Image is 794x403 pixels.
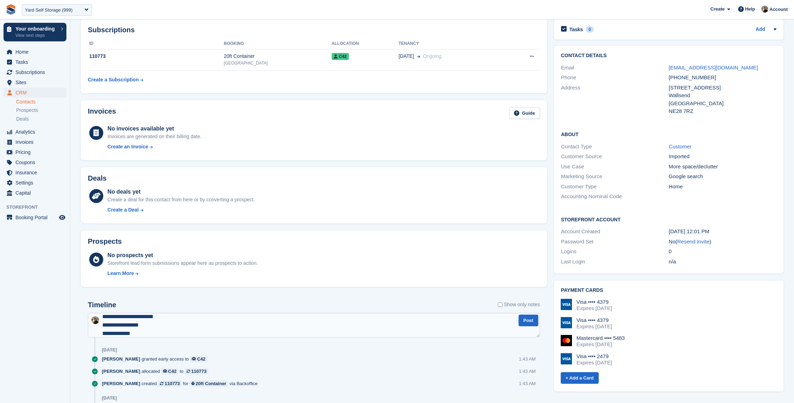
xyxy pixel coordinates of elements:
a: menu [4,127,66,137]
div: Google search [669,173,776,181]
div: 1:43 AM [519,356,536,362]
span: Capital [15,188,58,198]
div: Password Set [561,238,669,246]
div: n/a [669,258,776,266]
a: C42 [161,368,178,375]
span: Settings [15,178,58,188]
div: 0 [669,248,776,256]
div: Customer Source [561,153,669,161]
div: No invoices available yet [108,125,202,133]
span: Home [15,47,58,57]
h2: Prospects [88,237,122,246]
div: 0 [586,26,594,33]
div: Expires [DATE] [577,323,612,330]
div: Email [561,64,669,72]
div: Create a Subscription [88,76,139,83]
div: Account Created [561,228,669,236]
a: 110773 [158,380,181,387]
span: Insurance [15,168,58,177]
img: Visa Logo [561,299,572,310]
div: No prospects yet [108,251,258,260]
img: Visa Logo [561,317,572,328]
a: Guide [509,107,540,119]
button: Post [519,315,538,326]
div: 110773 [88,53,224,60]
th: ID [88,38,224,49]
img: Oliver Bruce [761,6,768,13]
span: [PERSON_NAME] [102,356,140,362]
a: Contacts [16,99,66,105]
div: [GEOGRAPHIC_DATA] [669,100,776,108]
h2: Deals [88,174,106,182]
a: Add [756,26,765,34]
div: 110773 [164,380,180,387]
span: [PERSON_NAME] [102,368,140,375]
div: Expires [DATE] [577,341,625,348]
h2: Subscriptions [88,26,540,34]
div: Use Case [561,163,669,171]
a: [EMAIL_ADDRESS][DOMAIN_NAME] [669,65,758,70]
div: More space/declutter [669,163,776,171]
div: Learn More [108,270,134,277]
h2: Storefront Account [561,216,776,223]
th: Booking [224,38,332,49]
h2: Contact Details [561,53,776,59]
span: Coupons [15,157,58,167]
span: Ongoing [423,53,442,59]
div: Invoices are generated on their billing date. [108,133,202,140]
span: CRM [15,88,58,98]
div: Storefront lead form submissions appear here as prospects to action. [108,260,258,267]
span: [PERSON_NAME] [102,380,140,387]
div: Expires [DATE] [577,305,612,311]
a: C42 [190,356,207,362]
th: Tenancy [398,38,503,49]
p: View next steps [15,32,57,39]
a: menu [4,168,66,177]
span: Deals [16,116,29,122]
div: C42 [168,368,177,375]
img: Oliver Bruce [91,316,99,324]
div: [STREET_ADDRESS] [669,84,776,92]
div: [DATE] 12:01 PM [669,228,776,236]
div: Mastercard •••• 5483 [577,335,625,341]
a: menu [4,147,66,157]
a: menu [4,178,66,188]
div: Contact Type [561,143,669,151]
div: No deals yet [108,188,255,196]
span: ( ) [676,239,711,244]
a: menu [4,67,66,77]
span: Invoices [15,137,58,147]
div: [DATE] [102,395,117,401]
span: Sites [15,78,58,87]
a: 110773 [185,368,208,375]
div: 20ft Container [224,53,332,60]
div: Visa •••• 4379 [577,317,612,323]
a: menu [4,47,66,57]
a: Create a Deal [108,206,255,214]
span: Account [769,6,788,13]
span: Tasks [15,57,58,67]
a: menu [4,57,66,67]
div: Create an Invoice [108,143,148,150]
img: stora-icon-8386f47178a22dfd0bd8f6a31ec36ba5ce8667c1dd55bd0f319d3a0aa187defe.svg [6,4,16,15]
a: menu [4,157,66,167]
span: Booking Portal [15,213,58,222]
div: Accounting Nominal Code [561,193,669,201]
a: 20ft Container [190,380,228,387]
a: Prospects [16,107,66,114]
div: Phone [561,74,669,82]
a: Create an Invoice [108,143,202,150]
span: Analytics [15,127,58,137]
div: C42 [197,356,206,362]
th: Allocation [332,38,399,49]
h2: Timeline [88,301,116,309]
span: Prospects [16,107,38,114]
div: Imported [669,153,776,161]
div: Expires [DATE] [577,360,612,366]
span: [DATE] [398,53,414,60]
a: menu [4,188,66,198]
a: Customer [669,143,691,149]
div: Home [669,183,776,191]
a: menu [4,213,66,222]
a: Preview store [58,213,66,222]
